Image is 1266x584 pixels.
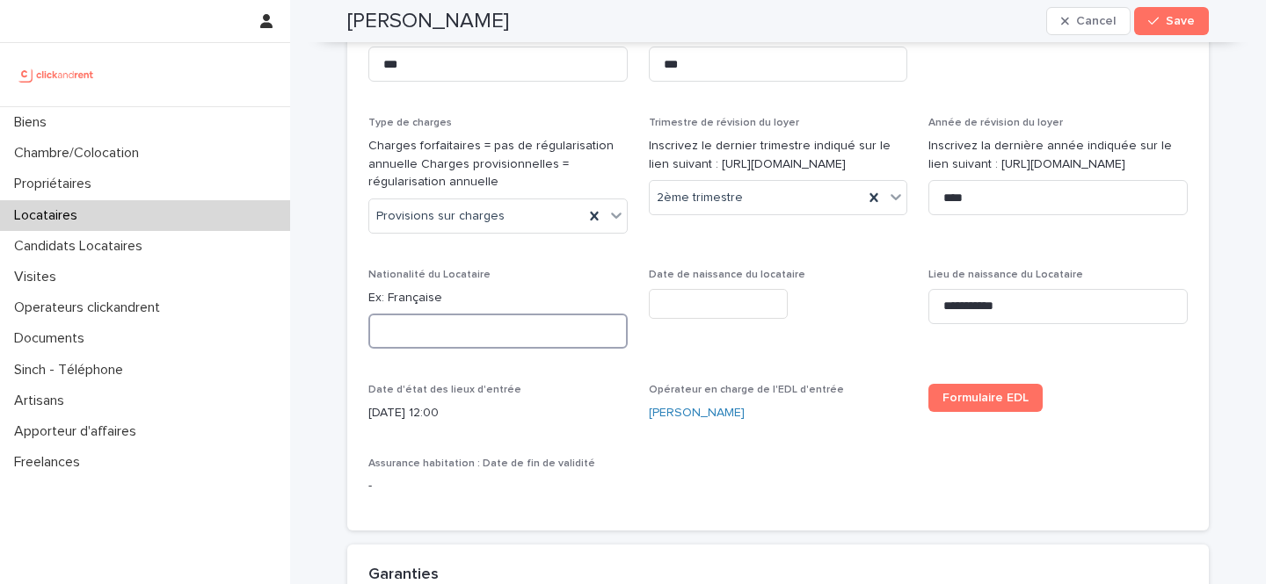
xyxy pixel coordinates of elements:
a: Formulaire EDL [928,384,1043,412]
p: Visites [7,269,70,285]
span: Date de naissance du locataire [649,270,805,280]
p: Apporteur d'affaires [7,423,150,440]
span: Save [1166,15,1195,27]
span: Trimestre de révision du loyer [649,118,799,128]
p: Artisans [7,393,78,409]
span: Date d'état des lieux d'entrée [368,385,521,395]
p: Inscrivez le dernier trimestre indiqué sur le lien suivant : [URL][DOMAIN_NAME] [649,137,908,174]
p: Biens [7,114,61,131]
span: Année de révision du loyer [928,118,1063,128]
span: Formulaire EDL [942,392,1029,404]
img: UCB0brd3T0yccxBKYDjQ [14,57,99,92]
p: Freelances [7,454,94,471]
p: Ex: Française [368,289,628,307]
span: Type de charges [368,118,452,128]
span: Cancel [1076,15,1116,27]
p: Candidats Locataires [7,238,156,255]
span: Opérateur en charge de l'EDL d'entrée [649,385,844,395]
p: Inscrivez la dernière année indiquée sur le lien suivant : [URL][DOMAIN_NAME] [928,137,1188,174]
p: Propriétaires [7,176,105,192]
p: Charges forfaitaires = pas de régularisation annuelle Charges provisionnelles = régularisation an... [368,137,628,191]
button: Cancel [1046,7,1131,35]
span: Provisions sur charges [376,207,505,226]
span: Assurance habitation : Date de fin de validité [368,458,595,469]
span: 2ème trimestre [657,189,743,207]
p: Documents [7,330,98,347]
a: [PERSON_NAME] [649,404,745,422]
span: Nationalité du Locataire [368,270,491,280]
p: Sinch - Téléphone [7,362,137,379]
p: Locataires [7,207,91,224]
span: Lieu de naissance du Locataire [928,270,1083,280]
p: Chambre/Colocation [7,145,153,162]
p: - [368,477,628,495]
p: Operateurs clickandrent [7,299,174,316]
h2: [PERSON_NAME] [347,9,509,34]
p: [DATE] 12:00 [368,404,628,422]
button: Save [1134,7,1209,35]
